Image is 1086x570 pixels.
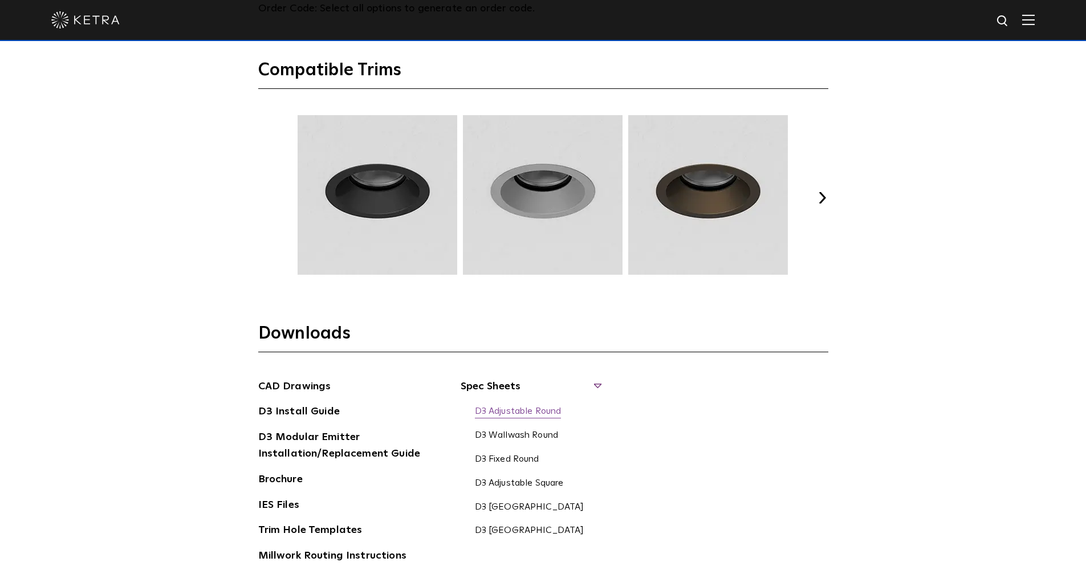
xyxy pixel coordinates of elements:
[475,478,564,490] a: D3 Adjustable Square
[475,406,562,418] a: D3 Adjustable Round
[258,497,299,515] a: IES Files
[1022,14,1035,25] img: Hamburger%20Nav.svg
[996,14,1010,28] img: search icon
[258,323,828,352] h3: Downloads
[461,378,600,404] span: Spec Sheets
[258,59,828,89] h3: Compatible Trims
[258,378,331,397] a: CAD Drawings
[817,192,828,203] button: Next
[258,404,340,422] a: D3 Install Guide
[258,471,303,490] a: Brochure
[51,11,120,28] img: ketra-logo-2019-white
[475,430,559,442] a: D3 Wallwash Round
[258,429,429,464] a: D3 Modular Emitter Installation/Replacement Guide
[258,522,363,540] a: Trim Hole Templates
[475,454,539,466] a: D3 Fixed Round
[475,502,584,514] a: D3 [GEOGRAPHIC_DATA]
[461,115,624,275] img: TRM003.webp
[475,525,584,538] a: D3 [GEOGRAPHIC_DATA]
[296,115,459,275] img: TRM002.webp
[627,115,790,275] img: TRM004.webp
[258,548,406,566] a: Millwork Routing Instructions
